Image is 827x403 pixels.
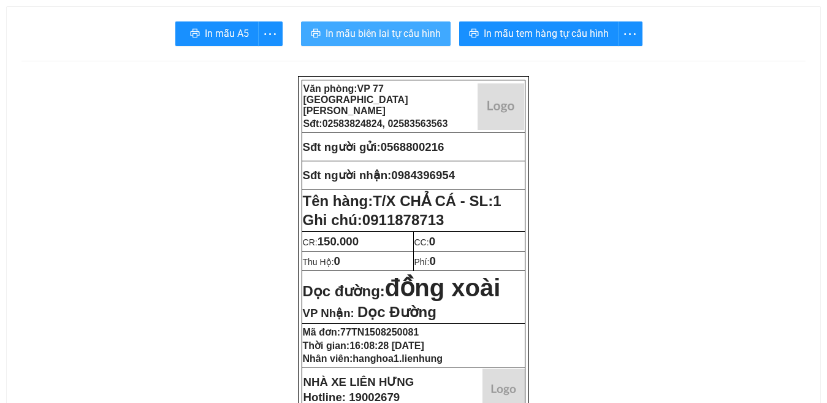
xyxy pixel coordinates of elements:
[469,28,479,40] span: printer
[303,212,444,228] span: Ghi chú:
[326,26,441,41] span: In mẫu biên lai tự cấu hình
[385,274,500,301] span: đồng xoài
[303,327,419,337] strong: Mã đơn:
[318,235,359,248] span: 150.000
[429,255,435,267] span: 0
[303,283,501,299] strong: Dọc đường:
[311,28,321,40] span: printer
[478,83,524,130] img: logo
[303,118,448,129] strong: Sđt:
[303,257,340,267] span: Thu Hộ:
[353,353,443,364] span: hanghoa1.lienhung
[381,140,444,153] span: 0568800216
[459,21,619,46] button: printerIn mẫu tem hàng tự cấu hình
[493,193,501,209] span: 1
[175,21,259,46] button: printerIn mẫu A5
[259,26,282,42] span: more
[322,118,448,129] span: 02583824824, 02583563563
[618,21,642,46] button: more
[303,307,354,320] span: VP Nhận:
[303,140,381,153] strong: Sđt người gửi:
[362,212,444,228] span: 0911878713
[340,327,419,337] span: 77TN1508250081
[391,169,455,182] span: 0984396954
[205,26,249,41] span: In mẫu A5
[357,304,436,320] span: Dọc Đường
[619,26,642,42] span: more
[414,237,436,247] span: CC:
[190,28,200,40] span: printer
[303,83,408,116] strong: Văn phòng:
[303,193,501,209] strong: Tên hàng:
[303,169,392,182] strong: Sđt người nhận:
[303,375,414,388] strong: NHÀ XE LIÊN HƯNG
[373,193,501,209] span: T/X CHẢ CÁ - SL:
[303,83,408,116] span: VP 77 [GEOGRAPHIC_DATA][PERSON_NAME]
[303,237,359,247] span: CR:
[349,340,424,351] span: 16:08:28 [DATE]
[334,255,340,267] span: 0
[301,21,451,46] button: printerIn mẫu biên lai tự cấu hình
[414,257,436,267] span: Phí:
[258,21,283,46] button: more
[303,353,443,364] strong: Nhân viên:
[303,340,424,351] strong: Thời gian:
[429,235,435,248] span: 0
[484,26,609,41] span: In mẫu tem hàng tự cấu hình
